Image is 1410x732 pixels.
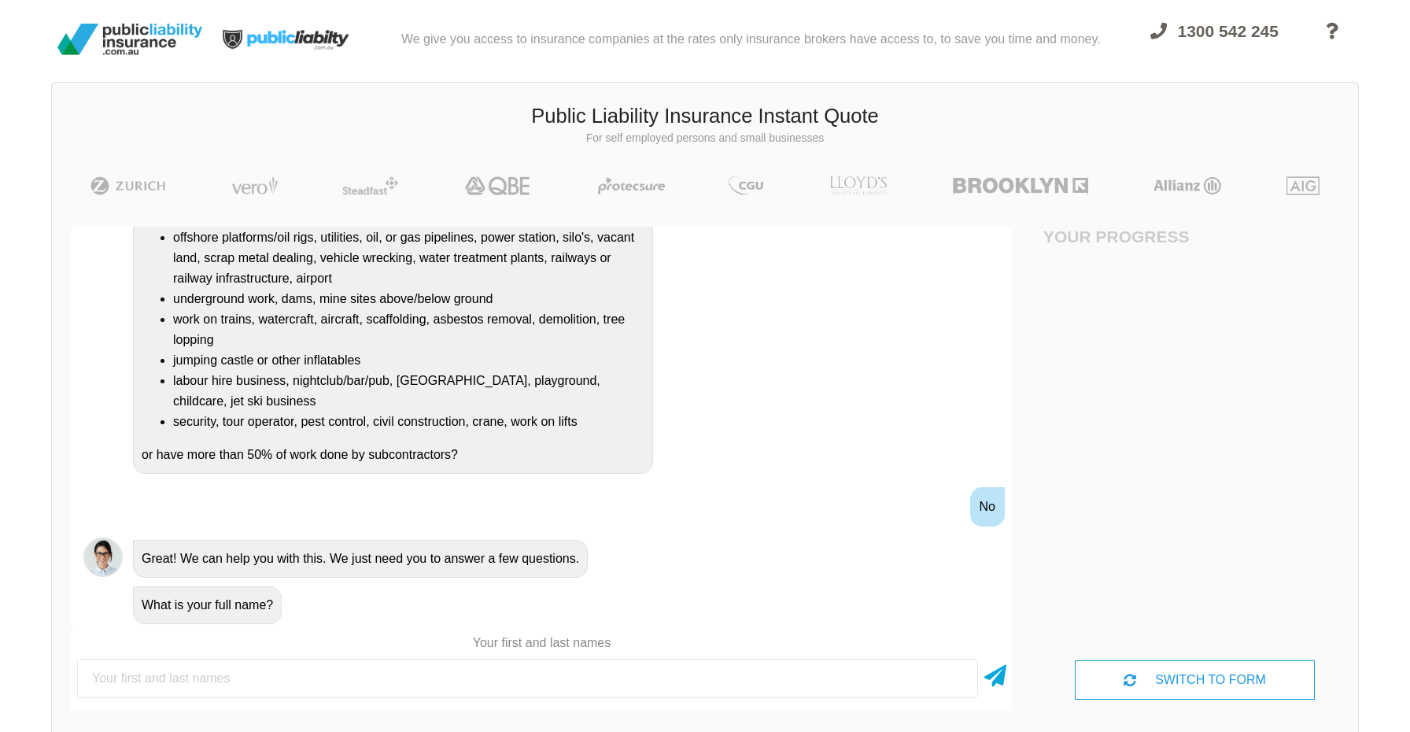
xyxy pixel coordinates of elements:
div: No [970,487,1005,527]
img: Allianz | Public Liability Insurance [1146,176,1229,195]
img: AIG | Public Liability Insurance [1280,176,1327,195]
div: Do you undertake any work on or operate a business that is/has a: or have more than 50% of work d... [133,157,653,474]
li: jumping castle or other inflatables [173,350,644,371]
p: For self employed persons and small businesses [64,131,1346,146]
h3: Public Liability Insurance Instant Quote [64,102,1346,131]
li: labour hire business, nightclub/bar/pub, [GEOGRAPHIC_DATA], playground, childcare, jet ski business [173,371,644,412]
div: We give you access to insurance companies at the rates only insurance brokers have access to, to ... [401,6,1101,72]
img: Protecsure | Public Liability Insurance [592,176,671,195]
div: What is your full name? [133,586,282,624]
img: Brooklyn | Public Liability Insurance [947,176,1094,195]
img: Steadfast | Public Liability Insurance [336,176,405,195]
div: SWITCH TO FORM [1075,660,1315,700]
img: LLOYD's | Public Liability Insurance [821,176,896,195]
img: Vero | Public Liability Insurance [224,176,285,195]
img: Public Liability Insurance [51,17,209,61]
li: work on trains, watercraft, aircraft, scaffolding, asbestos removal, demolition, tree lopping [173,309,644,350]
h4: Your Progress [1043,227,1195,246]
div: Great! We can help you with this. We just need you to answer a few questions. [133,540,588,578]
img: Public Liability Insurance Light [209,6,366,72]
p: Your first and last names [71,634,1013,652]
img: Chatbot | PLI [83,538,123,577]
span: 1300 542 245 [1178,22,1279,40]
img: CGU | Public Liability Insurance [722,176,770,195]
img: Zurich | Public Liability Insurance [83,176,172,195]
li: underground work, dams, mine sites above/below ground [173,289,644,309]
li: offshore platforms/oil rigs, utilities, oil, or gas pipelines, power station, silo's, vacant land... [173,227,644,289]
input: Your first and last names [77,659,978,698]
a: 1300 542 245 [1136,13,1293,72]
li: security, tour operator, pest control, civil construction, crane, work on lifts [173,412,644,432]
img: QBE | Public Liability Insurance [456,176,541,195]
